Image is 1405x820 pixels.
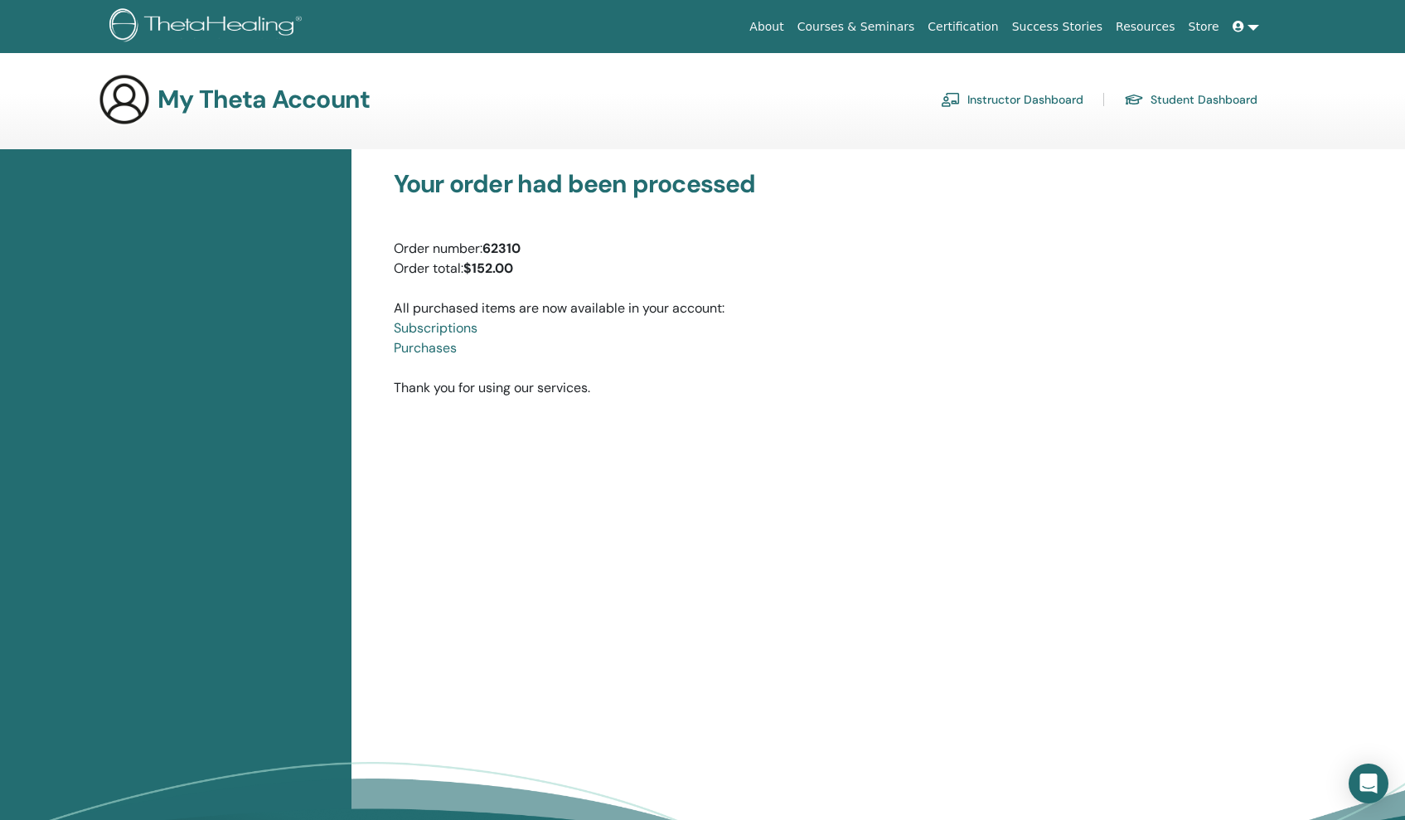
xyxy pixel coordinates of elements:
a: Store [1182,12,1226,42]
h3: My Theta Account [157,85,370,114]
div: Order number: [394,239,1273,259]
a: Instructor Dashboard [941,86,1083,113]
img: graduation-cap.svg [1124,93,1144,107]
img: logo.png [109,8,308,46]
a: Subscriptions [394,319,477,337]
a: Certification [921,12,1005,42]
a: Student Dashboard [1124,86,1257,113]
a: Courses & Seminars [791,12,922,42]
div: All purchased items are now available in your account: [394,279,1273,358]
div: Open Intercom Messenger [1349,764,1388,803]
strong: 62310 [482,240,521,257]
strong: $152.00 [463,260,513,277]
img: generic-user-icon.jpg [98,73,151,126]
div: Thank you for using our services. [381,169,1286,398]
h3: Your order had been processed [394,169,1273,199]
a: Purchases [394,339,457,357]
a: Success Stories [1005,12,1109,42]
div: Order total: [394,259,1273,279]
a: Resources [1109,12,1182,42]
img: chalkboard-teacher.svg [941,92,961,107]
a: About [743,12,790,42]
